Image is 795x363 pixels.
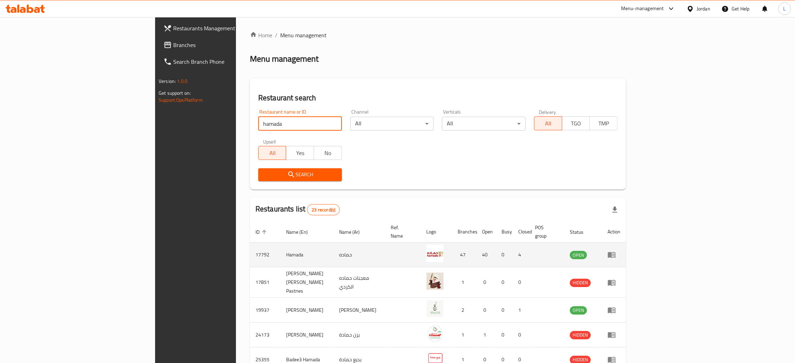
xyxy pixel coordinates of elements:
th: Branches [452,221,476,242]
span: ID [255,228,269,236]
button: No [314,146,342,160]
button: All [258,146,286,160]
td: معجنات حماده الكردي [334,267,385,298]
td: 0 [513,323,529,347]
div: Total records count [307,204,340,215]
td: 0 [496,323,513,347]
td: حماده [334,242,385,267]
td: 0 [496,298,513,323]
td: يزن حمادة [334,323,385,347]
div: Menu [607,306,620,314]
span: Name (Ar) [339,228,369,236]
label: Delivery [539,109,556,114]
div: Menu [607,331,620,339]
span: 1.0.0 [177,77,188,86]
span: All [537,118,559,129]
td: 47 [452,242,476,267]
div: All [442,117,526,131]
img: Hamada ALkurdi Pastries [426,272,444,290]
span: HIDDEN [570,279,591,287]
td: 0 [496,267,513,298]
td: 2 [452,298,476,323]
button: TMP [589,116,618,130]
button: Search [258,168,342,181]
span: POS group [535,223,556,240]
span: 23 record(s) [307,207,339,213]
span: Menu management [280,31,327,39]
th: Busy [496,221,513,242]
button: Yes [286,146,314,160]
span: OPEN [570,251,587,259]
td: [PERSON_NAME] [281,298,334,323]
span: L [783,5,786,13]
nav: breadcrumb [250,31,626,39]
div: OPEN [570,306,587,315]
button: All [534,116,562,130]
th: Action [602,221,626,242]
td: 0 [496,242,513,267]
img: Hamada [426,245,444,262]
span: Name (En) [286,228,317,236]
button: TGO [562,116,590,130]
img: Yazan Hamada [426,325,444,342]
td: 1 [452,323,476,347]
td: 1 [476,323,496,347]
div: Jordan [697,5,710,13]
div: Menu-management [621,5,664,13]
h2: Restaurants list [255,204,340,215]
span: Search [264,170,336,179]
th: Logo [421,221,452,242]
td: [PERSON_NAME] [334,298,385,323]
td: [PERSON_NAME] [PERSON_NAME] Pastries [281,267,334,298]
span: Restaurants Management [173,24,282,32]
a: Support.OpsPlatform [159,95,203,105]
td: 40 [476,242,496,267]
span: Yes [289,148,311,158]
div: Export file [606,201,623,218]
span: All [261,148,284,158]
h2: Menu management [250,53,319,64]
span: TGO [565,118,587,129]
a: Search Branch Phone [158,53,288,70]
span: Version: [159,77,176,86]
div: All [350,117,434,131]
span: Branches [173,41,282,49]
td: 0 [476,298,496,323]
span: Status [570,228,593,236]
td: 1 [513,298,529,323]
td: 1 [452,267,476,298]
th: Open [476,221,496,242]
a: Branches [158,37,288,53]
td: Hamada [281,242,334,267]
span: OPEN [570,306,587,314]
a: Restaurants Management [158,20,288,37]
td: [PERSON_NAME] [281,323,334,347]
td: 0 [476,267,496,298]
span: Get support on: [159,88,191,98]
img: Abd Hamada [426,300,444,317]
div: Menu [607,278,620,287]
td: 0 [513,267,529,298]
input: Search for restaurant name or ID.. [258,117,342,131]
h2: Restaurant search [258,93,618,103]
span: Search Branch Phone [173,57,282,66]
span: Ref. Name [391,223,412,240]
td: 4 [513,242,529,267]
span: HIDDEN [570,331,591,339]
span: TMP [593,118,615,129]
span: No [317,148,339,158]
label: Upsell [263,139,276,144]
th: Closed [513,221,529,242]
